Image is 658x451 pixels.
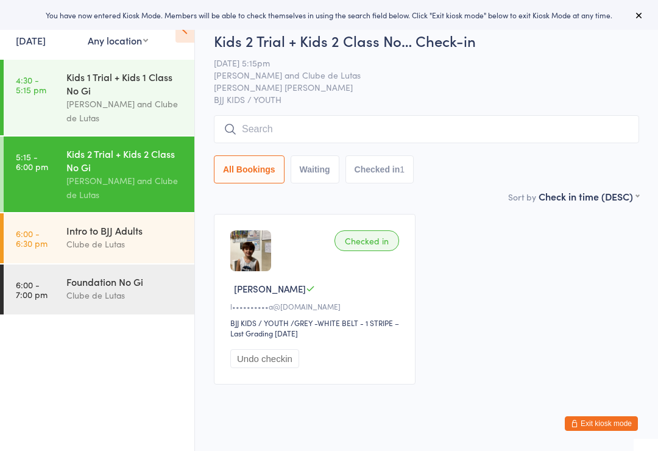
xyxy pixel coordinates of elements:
a: 6:00 -7:00 pmFoundation No GiClube de Lutas [4,265,194,314]
button: Exit kiosk mode [565,416,638,431]
div: Kids 2 Trial + Kids 2 Class No Gi [66,147,184,174]
div: 1 [400,165,405,174]
div: BJJ KIDS / YOUTH [230,318,289,328]
h2: Kids 2 Trial + Kids 2 Class No… Check-in [214,30,639,51]
div: [PERSON_NAME] and Clube de Lutas [66,97,184,125]
time: 6:00 - 7:00 pm [16,280,48,299]
input: Search [214,115,639,143]
div: Check in time (DESC) [539,190,639,203]
div: Foundation No Gi [66,275,184,288]
a: 6:00 -6:30 pmIntro to BJJ AdultsClube de Lutas [4,213,194,263]
img: image1745395365.png [230,230,271,271]
div: Clube de Lutas [66,237,184,251]
a: 5:15 -6:00 pmKids 2 Trial + Kids 2 Class No Gi[PERSON_NAME] and Clube de Lutas [4,137,194,212]
button: Checked in1 [345,155,414,183]
a: 4:30 -5:15 pmKids 1 Trial + Kids 1 Class No Gi[PERSON_NAME] and Clube de Lutas [4,60,194,135]
time: 4:30 - 5:15 pm [16,75,46,94]
div: Kids 1 Trial + Kids 1 Class No Gi [66,70,184,97]
span: [PERSON_NAME] [234,282,306,295]
div: l••••••••••a@[DOMAIN_NAME] [230,301,403,311]
button: Undo checkin [230,349,299,368]
div: [PERSON_NAME] and Clube de Lutas [66,174,184,202]
div: Checked in [334,230,399,251]
div: Clube de Lutas [66,288,184,302]
time: 5:15 - 6:00 pm [16,152,48,171]
div: Intro to BJJ Adults [66,224,184,237]
div: You have now entered Kiosk Mode. Members will be able to check themselves in using the search fie... [19,10,639,20]
time: 6:00 - 6:30 pm [16,229,48,248]
button: Waiting [291,155,339,183]
span: / GREY -WHITE BELT - 1 STRIPE – Last Grading [DATE] [230,318,399,338]
span: [PERSON_NAME] and Clube de Lutas [214,69,620,81]
span: BJJ KIDS / YOUTH [214,93,639,105]
button: All Bookings [214,155,285,183]
label: Sort by [508,191,536,203]
span: [PERSON_NAME] [PERSON_NAME] [214,81,620,93]
div: Any location [88,34,148,47]
a: [DATE] [16,34,46,47]
span: [DATE] 5:15pm [214,57,620,69]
